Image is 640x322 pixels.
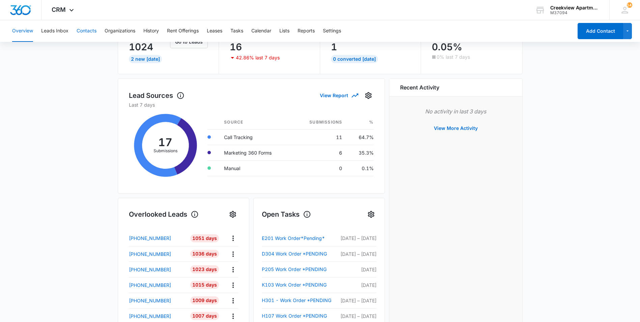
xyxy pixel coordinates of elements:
a: [PHONE_NUMBER] [129,250,186,258]
button: Reports [298,20,315,42]
div: 1007 Days [190,312,219,320]
p: 0.05% [432,42,462,52]
span: CRM [52,6,66,13]
h6: Recent Activity [400,83,439,91]
button: Tasks [230,20,243,42]
a: H107 Work Order *PENDING [262,312,340,320]
button: Calendar [251,20,271,42]
a: D304 Work Order *PENDING [262,250,340,258]
th: % [347,115,373,130]
a: E201 Work Order*Pending* [262,234,340,242]
div: 1023 Days [190,265,219,273]
a: H301 - Work Order *PENDING [262,296,340,304]
button: View More Activity [427,120,484,136]
p: [PHONE_NUMBER] [129,313,171,320]
p: [DATE] [340,281,377,289]
button: Contacts [77,20,96,42]
p: 0% last 7 days [437,55,470,59]
td: 0.1% [347,160,373,176]
a: [PHONE_NUMBER] [129,266,186,273]
td: 11 [293,129,347,145]
a: [PHONE_NUMBER] [129,281,186,289]
button: Organizations [105,20,135,42]
td: Call Tracking [219,129,293,145]
h1: Lead Sources [129,90,185,101]
button: Leases [207,20,222,42]
button: Leads Inbox [41,20,68,42]
button: History [143,20,159,42]
td: 35.3% [347,145,373,160]
p: [PHONE_NUMBER] [129,235,171,242]
td: 64.7% [347,129,373,145]
button: Lists [279,20,289,42]
div: 1036 Days [190,250,219,258]
button: Settings [363,90,374,101]
button: Actions [228,295,238,306]
a: [PHONE_NUMBER] [129,297,186,304]
p: [PHONE_NUMBER] [129,281,171,289]
button: Settings [227,209,238,220]
p: No activity in last 3 days [400,107,511,115]
button: Actions [228,264,238,275]
div: account id [550,10,600,15]
button: Actions [228,233,238,243]
p: [PHONE_NUMBER] [129,250,171,258]
button: Actions [228,249,238,259]
p: 1024 [129,42,153,52]
h1: Open Tasks [262,209,311,219]
p: [PHONE_NUMBER] [129,297,171,304]
a: K103 Work Order *PENDING [262,281,340,289]
div: account name [550,5,600,10]
p: [DATE] – [DATE] [340,250,377,258]
button: Actions [228,280,238,290]
div: 1051 Days [190,234,219,242]
td: 0 [293,160,347,176]
th: Source [219,115,293,130]
button: Settings [366,209,377,220]
th: Submissions [293,115,347,130]
div: 2 New [DATE] [129,55,162,63]
td: Manual [219,160,293,176]
p: [DATE] [340,266,377,273]
button: Settings [323,20,341,42]
button: Go to Leads [170,35,208,48]
p: [DATE] – [DATE] [340,297,377,304]
div: 1015 Days [190,281,219,289]
button: Overview [12,20,33,42]
div: 1009 Days [190,296,219,304]
a: P205 Work Order *PENDING [262,265,340,273]
button: Add Contact [578,23,623,39]
p: 42.86% last 7 days [236,55,280,60]
p: [PHONE_NUMBER] [129,266,171,273]
div: 0 Converted [DATE] [331,55,378,63]
p: [DATE] – [DATE] [340,235,377,242]
td: 6 [293,145,347,160]
span: 141 [627,2,632,8]
button: Rent Offerings [167,20,199,42]
p: 1 [331,42,337,52]
p: Last 7 days [129,101,374,108]
button: View Report [320,89,358,101]
td: Marketing 360 Forms [219,145,293,160]
div: notifications count [627,2,632,8]
button: Actions [228,311,238,321]
a: [PHONE_NUMBER] [129,235,186,242]
h1: Overlooked Leads [129,209,199,219]
p: [DATE] – [DATE] [340,313,377,320]
p: 16 [230,42,242,52]
a: [PHONE_NUMBER] [129,313,186,320]
a: Go to Leads [170,39,208,45]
